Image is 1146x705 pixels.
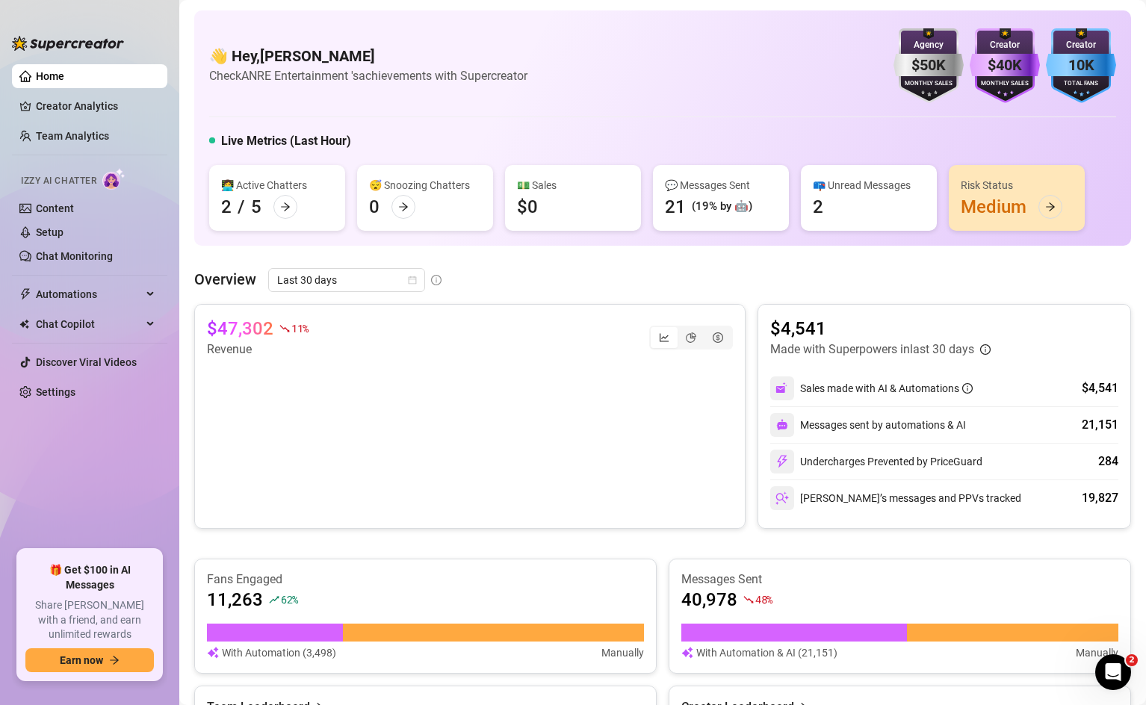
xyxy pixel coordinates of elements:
a: Discover Viral Videos [36,356,137,368]
a: Creator Analytics [36,94,155,118]
div: 21,151 [1082,416,1118,434]
a: Chat Monitoring [36,250,113,262]
article: Check ANRE Entertainment 's achievements with Supercreator [209,66,527,85]
span: info-circle [962,383,973,394]
div: Agency [893,38,964,52]
div: Monthly Sales [970,79,1040,89]
div: 10K [1046,54,1116,77]
div: segmented control [649,326,733,350]
span: 11 % [291,321,309,335]
div: 0 [369,195,380,219]
article: Overview [194,268,256,291]
div: 2 [813,195,823,219]
span: calendar [408,276,417,285]
span: arrow-right [109,655,120,665]
div: Creator [1046,38,1116,52]
article: Revenue [207,341,309,358]
div: 2 [221,195,232,219]
div: $4,541 [1082,379,1118,397]
article: $47,302 [207,317,273,341]
span: arrow-right [1045,202,1056,212]
img: logo-BBDzfeDw.svg [12,36,124,51]
div: $40K [970,54,1040,77]
div: 5 [251,195,261,219]
div: Messages sent by automations & AI [770,413,966,437]
a: Team Analytics [36,130,109,142]
article: Messages Sent [681,571,1118,588]
span: fall [279,323,290,334]
div: 👩‍💻 Active Chatters [221,177,333,193]
div: [PERSON_NAME]’s messages and PPVs tracked [770,486,1021,510]
iframe: Intercom live chat [1095,654,1131,690]
img: purple-badge-B9DA21FR.svg [970,28,1040,103]
span: 2 [1126,654,1138,666]
span: arrow-right [280,202,291,212]
article: Fans Engaged [207,571,644,588]
img: Chat Copilot [19,319,29,329]
img: blue-badge-DgoSNQY1.svg [1046,28,1116,103]
div: 19,827 [1082,489,1118,507]
span: fall [743,594,754,605]
div: 284 [1098,453,1118,470]
div: 💬 Messages Sent [665,177,777,193]
span: Share [PERSON_NAME] with a friend, and earn unlimited rewards [25,598,154,642]
span: Chat Copilot [36,312,142,336]
article: 40,978 [681,588,737,612]
img: AI Chatter [102,168,126,190]
article: $4,541 [770,317,991,341]
div: Total Fans [1046,79,1116,89]
span: info-circle [980,344,991,355]
h4: 👋 Hey, [PERSON_NAME] [209,46,527,66]
div: 21 [665,195,686,219]
img: svg%3e [681,645,693,661]
span: 🎁 Get $100 in AI Messages [25,563,154,592]
span: arrow-right [398,202,409,212]
div: Sales made with AI & Automations [800,380,973,397]
span: Automations [36,282,142,306]
div: 😴 Snoozing Chatters [369,177,481,193]
img: svg%3e [775,455,789,468]
img: svg%3e [775,491,789,505]
span: rise [269,594,279,605]
span: info-circle [431,275,442,285]
span: 62 % [281,592,298,606]
span: Izzy AI Chatter [21,174,96,188]
button: Earn nowarrow-right [25,648,154,672]
article: With Automation (3,498) [222,645,336,661]
div: Risk Status [961,177,1073,193]
a: Home [36,70,64,82]
span: Earn now [60,654,103,666]
div: Monthly Sales [893,79,964,89]
span: dollar-circle [713,332,723,343]
a: Setup [36,226,64,238]
img: svg%3e [207,645,219,661]
span: thunderbolt [19,288,31,300]
div: Creator [970,38,1040,52]
div: $0 [517,195,538,219]
div: 💵 Sales [517,177,629,193]
article: Manually [601,645,644,661]
span: line-chart [659,332,669,343]
a: Content [36,202,74,214]
article: 11,263 [207,588,263,612]
span: 48 % [755,592,772,606]
img: silver-badge-roxG0hHS.svg [893,28,964,103]
span: pie-chart [686,332,696,343]
article: Made with Superpowers in last 30 days [770,341,974,358]
a: Settings [36,386,75,398]
div: (19% by 🤖) [692,198,752,216]
img: svg%3e [776,419,788,431]
img: svg%3e [775,382,789,395]
span: Last 30 days [277,269,416,291]
h5: Live Metrics (Last Hour) [221,132,351,150]
article: With Automation & AI (21,151) [696,645,837,661]
div: $50K [893,54,964,77]
div: Undercharges Prevented by PriceGuard [770,450,982,473]
article: Manually [1076,645,1118,661]
div: 📪 Unread Messages [813,177,925,193]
